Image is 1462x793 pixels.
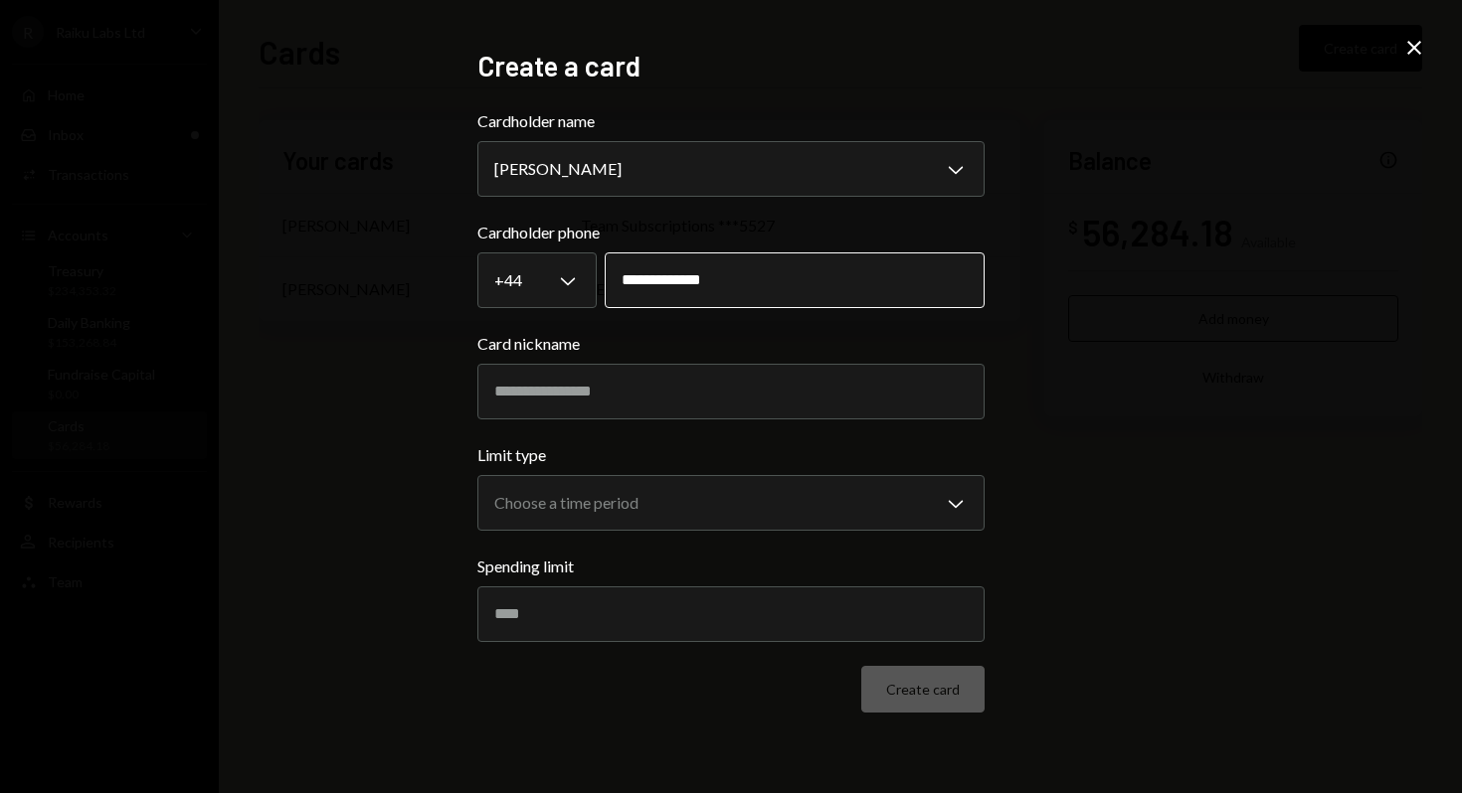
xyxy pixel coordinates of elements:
button: Cardholder name [477,141,985,197]
label: Spending limit [477,555,985,578]
label: Cardholder name [477,109,985,133]
button: Limit type [477,475,985,531]
h2: Create a card [477,47,985,85]
label: Limit type [477,443,985,467]
label: Card nickname [477,332,985,356]
label: Cardholder phone [477,221,985,244]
